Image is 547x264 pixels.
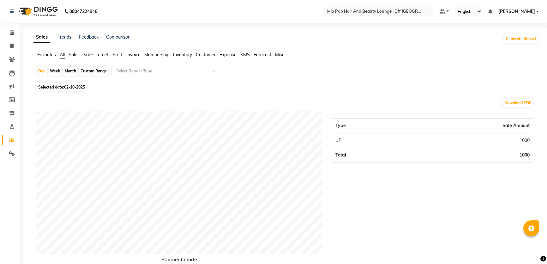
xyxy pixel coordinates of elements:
th: Sale Amount [401,119,533,133]
span: Forecast [254,52,271,58]
span: Staff [112,52,123,58]
span: 02-10-2025 [64,85,85,89]
iframe: chat widget [520,239,541,258]
span: Inventory [173,52,192,58]
b: 08047224946 [69,3,97,20]
td: 1000 [401,133,533,148]
span: SMS [240,52,250,58]
span: Favorites [37,52,56,58]
div: Week [48,67,62,76]
a: Feedback [79,34,99,40]
button: Download PDF [503,99,533,107]
td: 1000 [401,148,533,163]
a: Comparison [106,34,130,40]
span: Invoice [126,52,141,58]
th: Type [332,119,401,133]
div: Day [37,67,47,76]
td: Total [332,148,401,163]
div: Custom Range [79,67,108,76]
span: Misc [275,52,284,58]
a: Trends [58,34,71,40]
div: Month [63,67,78,76]
button: Generate Report [504,34,538,43]
span: Membership [144,52,169,58]
span: [PERSON_NAME] [498,8,535,15]
a: Sales [33,32,50,43]
span: Selected date: [37,83,87,91]
td: UPI [332,133,401,148]
span: Sales Target [83,52,109,58]
img: logo [16,3,59,20]
span: Expense [219,52,237,58]
span: All [60,52,65,58]
span: Customer [196,52,216,58]
span: Sales [69,52,80,58]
